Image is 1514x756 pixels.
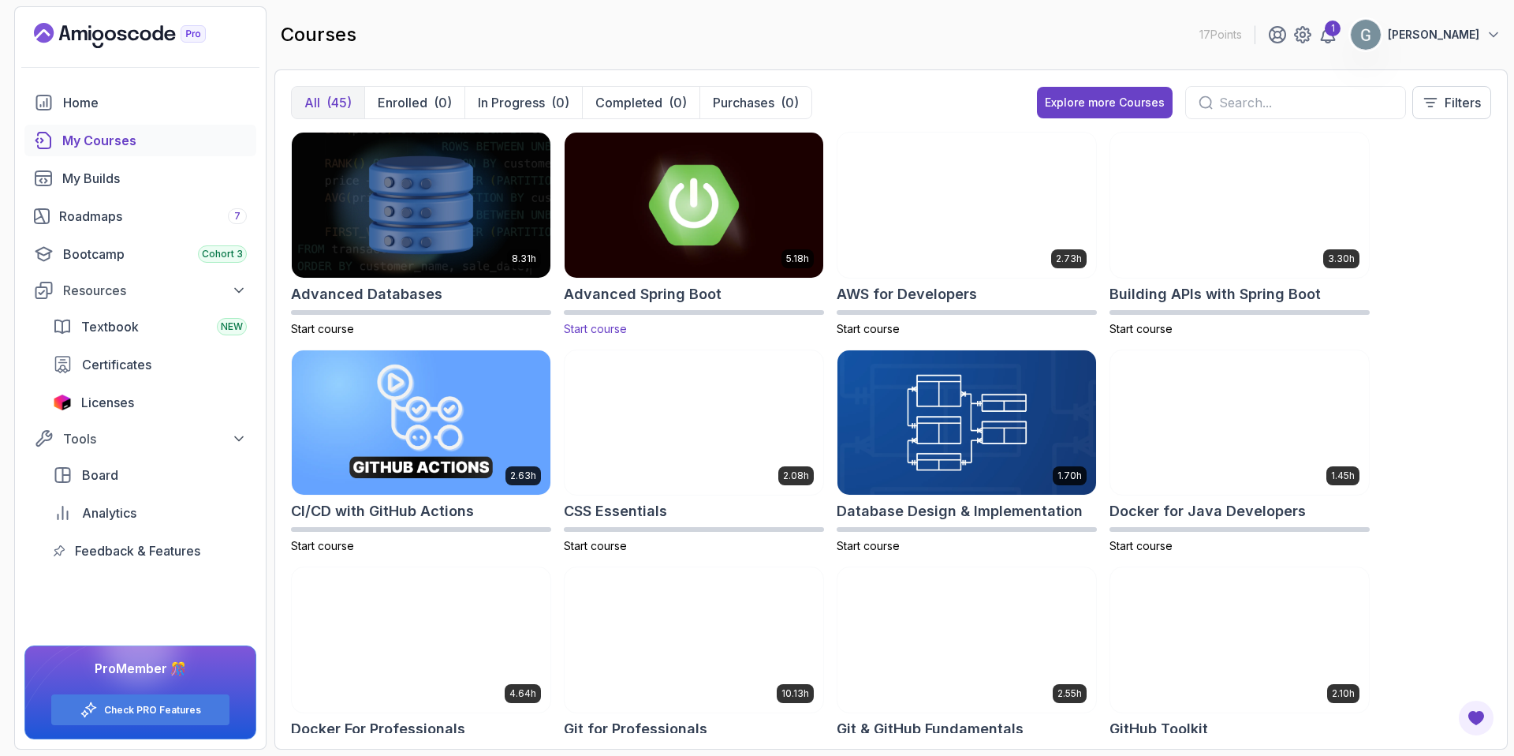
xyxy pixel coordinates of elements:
button: Check PRO Features [50,694,230,726]
div: My Courses [62,131,247,150]
h2: courses [281,22,356,47]
img: CI/CD with GitHub Actions card [292,350,550,496]
img: jetbrains icon [53,395,72,410]
div: Tools [63,429,247,448]
span: Start course [1109,539,1173,552]
div: Roadmaps [59,207,247,226]
span: Start course [837,322,900,335]
p: 10.13h [781,687,809,700]
a: bootcamp [24,238,256,270]
p: 5.18h [786,253,809,265]
a: Check PRO Features [104,704,201,717]
a: roadmaps [24,200,256,232]
h2: Docker For Professionals [291,718,465,740]
span: Start course [564,539,627,552]
h2: GitHub Toolkit [1109,718,1208,740]
button: In Progress(0) [464,87,582,118]
div: (0) [669,93,687,112]
a: courses [24,125,256,156]
div: Bootcamp [63,245,247,264]
div: Home [63,93,247,112]
a: analytics [43,497,256,529]
div: (0) [551,93,569,112]
h2: Building APIs with Spring Boot [1109,283,1321,305]
span: Licenses [81,393,134,412]
h2: CI/CD with GitHub Actions [291,500,474,522]
button: Completed(0) [582,87,699,118]
p: 2.55h [1057,687,1082,700]
img: user profile image [1351,20,1381,50]
img: Building APIs with Spring Boot card [1110,133,1369,278]
p: All [304,93,320,112]
a: home [24,87,256,118]
div: Explore more Courses [1045,95,1165,110]
span: Feedback & Features [75,541,200,560]
p: 1.70h [1057,470,1082,482]
img: Docker For Professionals card [292,567,550,713]
span: Textbook [81,317,139,336]
button: user profile image[PERSON_NAME] [1350,19,1501,51]
p: Purchases [713,93,774,112]
button: Tools [24,425,256,453]
img: Database Design & Implementation card [837,350,1096,496]
button: Open Feedback Button [1457,699,1495,737]
div: (45) [326,93,352,112]
p: 4.64h [509,687,536,700]
p: 17 Points [1199,27,1242,43]
img: Docker for Java Developers card [1110,350,1369,496]
a: feedback [43,535,256,567]
span: Start course [291,539,354,552]
h2: Advanced Spring Boot [564,283,722,305]
p: [PERSON_NAME] [1388,27,1479,43]
a: builds [24,163,256,194]
input: Search... [1219,93,1393,112]
a: licenses [43,387,256,418]
a: board [43,459,256,491]
p: 2.08h [783,470,809,482]
span: Certificates [82,355,151,374]
p: 3.30h [1328,253,1355,265]
a: 1 [1318,25,1337,44]
a: certificates [43,349,256,380]
p: In Progress [478,93,545,112]
span: NEW [221,320,243,333]
p: 2.63h [510,470,536,482]
button: Explore more Courses [1037,87,1173,118]
span: Start course [291,322,354,335]
span: Board [82,466,118,485]
div: My Builds [62,169,247,188]
div: 1 [1325,21,1341,36]
img: Git for Professionals card [565,567,823,713]
a: Landing page [34,23,242,48]
h2: Advanced Databases [291,283,442,305]
span: Start course [1109,322,1173,335]
p: 2.10h [1332,687,1355,700]
p: 2.73h [1056,253,1082,265]
h2: Git for Professionals [564,718,707,740]
div: Resources [63,281,247,300]
h2: AWS for Developers [837,283,977,305]
h2: CSS Essentials [564,500,667,522]
button: Purchases(0) [699,87,811,118]
button: Filters [1412,86,1491,119]
button: Enrolled(0) [364,87,464,118]
button: All(45) [292,87,364,118]
span: Analytics [82,503,136,522]
p: 1.45h [1331,470,1355,482]
span: Cohort 3 [202,248,243,260]
div: (0) [781,93,799,112]
p: Completed [595,93,662,112]
img: Git & GitHub Fundamentals card [837,567,1096,713]
p: 8.31h [512,253,536,265]
div: (0) [434,93,452,112]
span: Start course [837,539,900,552]
span: 7 [234,210,241,223]
h2: Git & GitHub Fundamentals [837,718,1024,740]
h2: Database Design & Implementation [837,500,1083,522]
p: Filters [1445,93,1481,112]
a: textbook [43,311,256,342]
img: GitHub Toolkit card [1110,567,1369,713]
p: Enrolled [378,93,427,112]
img: Advanced Spring Boot card [558,129,830,281]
